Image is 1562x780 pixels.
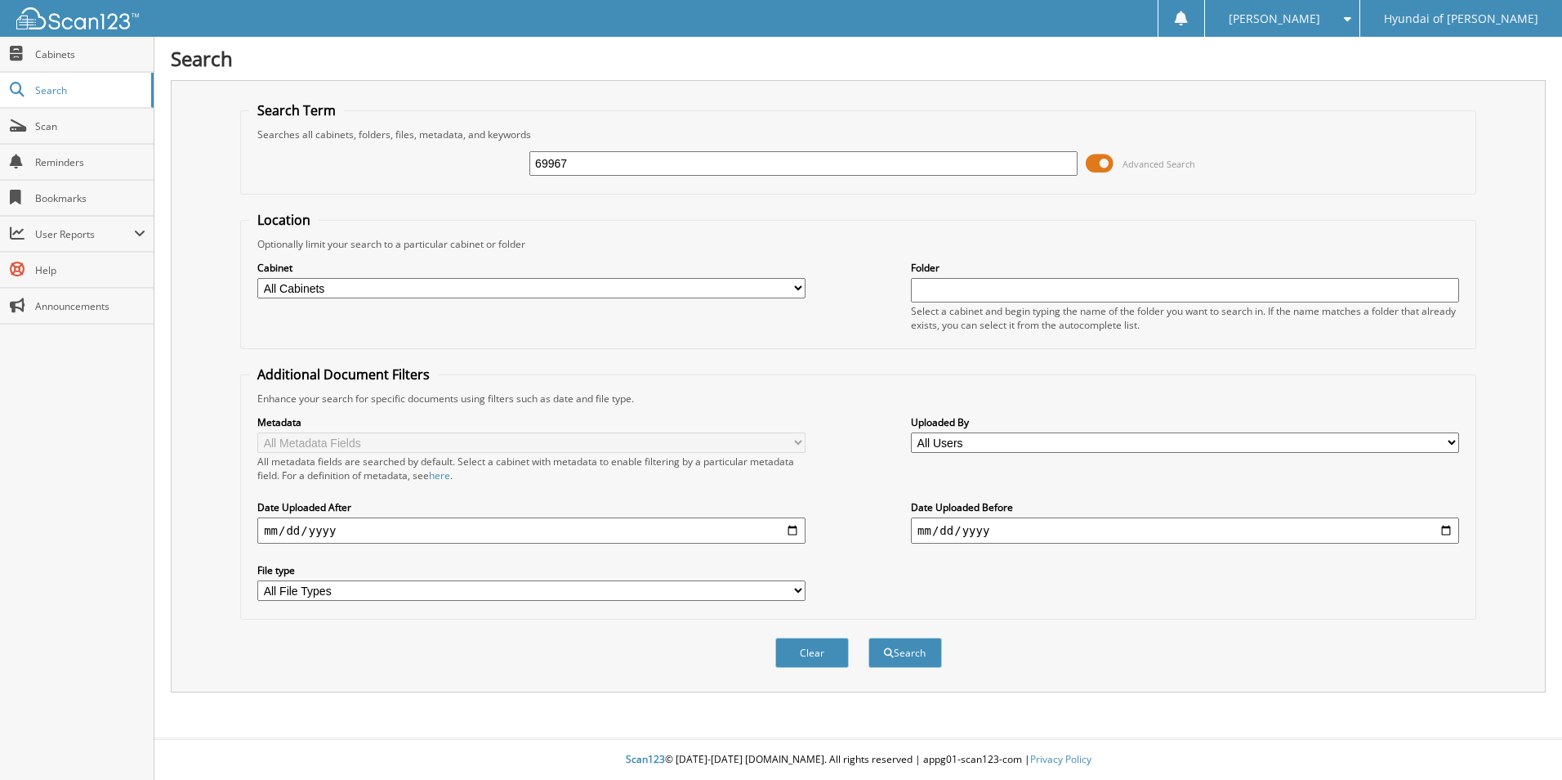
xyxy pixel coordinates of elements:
[35,47,145,61] span: Cabinets
[868,638,942,668] button: Search
[257,415,806,429] label: Metadata
[1030,752,1091,766] a: Privacy Policy
[35,155,145,169] span: Reminders
[35,227,134,241] span: User Reports
[775,638,849,668] button: Clear
[1384,14,1538,24] span: Hyundai of [PERSON_NAME]
[257,563,806,577] label: File type
[249,392,1467,406] div: Enhance your search for specific documents using filters such as date and file type.
[911,500,1459,514] label: Date Uploaded Before
[154,740,1562,780] div: © [DATE]-[DATE] [DOMAIN_NAME]. All rights reserved | appg01-scan123-com |
[35,299,145,313] span: Announcements
[911,261,1459,275] label: Folder
[249,237,1467,251] div: Optionally limit your search to a particular cabinet or folder
[626,752,665,766] span: Scan123
[257,500,806,514] label: Date Uploaded After
[249,365,438,383] legend: Additional Document Filters
[1480,702,1562,780] iframe: Chat Widget
[171,45,1546,72] h1: Search
[249,101,344,119] legend: Search Term
[1122,158,1195,170] span: Advanced Search
[16,7,139,29] img: scan123-logo-white.svg
[429,468,450,482] a: here
[911,415,1459,429] label: Uploaded By
[35,263,145,277] span: Help
[257,455,806,482] div: All metadata fields are searched by default. Select a cabinet with metadata to enable filtering b...
[911,304,1459,332] div: Select a cabinet and begin typing the name of the folder you want to search in. If the name match...
[35,83,143,97] span: Search
[911,518,1459,544] input: end
[249,211,319,229] legend: Location
[257,518,806,544] input: start
[257,261,806,275] label: Cabinet
[1229,14,1320,24] span: [PERSON_NAME]
[249,128,1467,141] div: Searches all cabinets, folders, files, metadata, and keywords
[35,119,145,133] span: Scan
[35,191,145,205] span: Bookmarks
